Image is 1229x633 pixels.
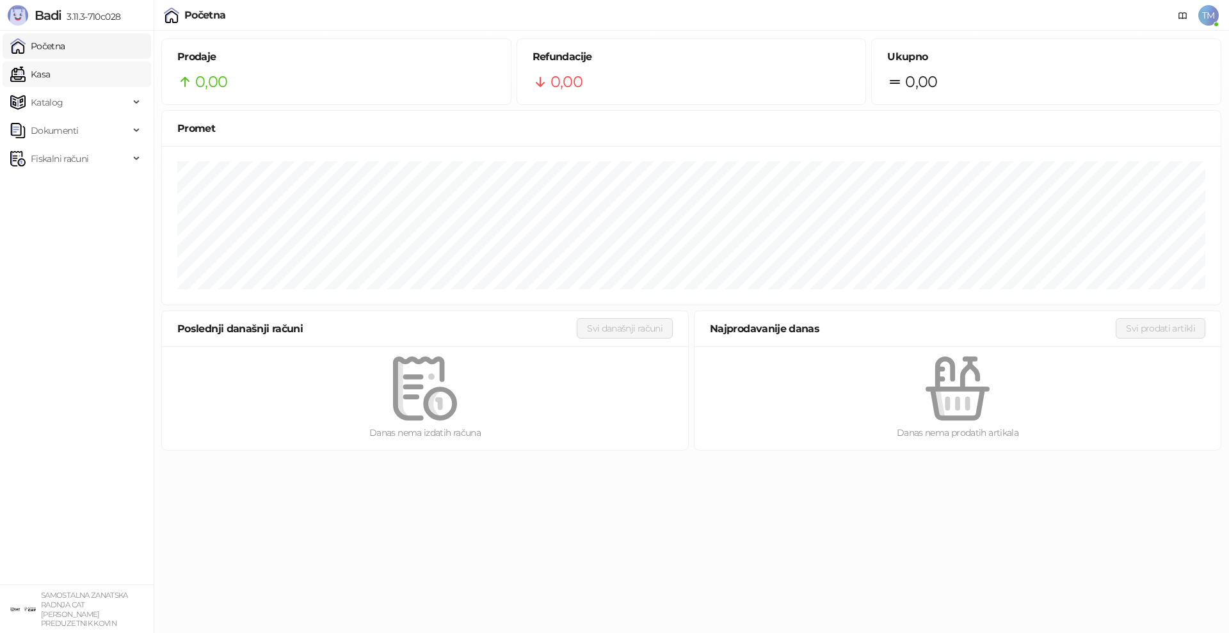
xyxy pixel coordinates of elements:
h5: Refundacije [533,49,851,65]
div: Najprodavanije danas [710,321,1116,337]
h5: Prodaje [177,49,495,65]
span: Badi [35,8,61,23]
span: Dokumenti [31,118,78,143]
span: 3.11.3-710c028 [61,11,120,22]
span: Fiskalni računi [31,146,88,172]
span: Katalog [31,90,63,115]
div: Poslednji današnji računi [177,321,577,337]
span: 0,00 [905,70,937,94]
div: Promet [177,120,1205,136]
span: 0,00 [195,70,227,94]
button: Svi prodati artikli [1116,318,1205,339]
a: Kasa [10,61,50,87]
span: 0,00 [550,70,582,94]
a: Početna [10,33,65,59]
h5: Ukupno [887,49,1205,65]
span: TM [1198,5,1219,26]
img: Logo [8,5,28,26]
small: SAMOSTALNA ZANATSKA RADNJA CAT [PERSON_NAME] PREDUZETNIK KOVIN [41,591,128,628]
div: Danas nema izdatih računa [182,426,668,440]
button: Svi današnji računi [577,318,673,339]
div: Danas nema prodatih artikala [715,426,1200,440]
a: Dokumentacija [1173,5,1193,26]
img: 64x64-companyLogo-ae27db6e-dfce-48a1-b68e-83471bd1bffd.png [10,597,36,622]
div: Početna [184,10,226,20]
